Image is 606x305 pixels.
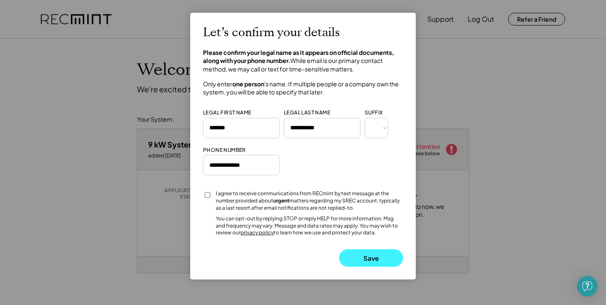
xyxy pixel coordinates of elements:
[203,26,340,40] h2: Let’s confirm your details
[232,80,264,88] strong: one person
[203,147,246,154] div: PHONE NUMBER
[203,48,395,65] strong: Please confirm your legal name as it appears on official documents, along with your phone number.
[203,48,403,74] h4: While email is our primary contact method, we may call or text for time-sensitive matters.
[284,109,330,117] div: LEGAL LAST NAME
[339,249,403,267] button: Save
[203,80,403,97] h4: Only enter 's name. If multiple people or a company own the system, you will be able to specify t...
[216,190,403,211] div: I agree to receive communications from RECmint by text message at the number provided about matte...
[577,276,597,296] div: Open Intercom Messenger
[203,109,251,117] div: LEGAL FIRST NAME
[273,197,289,204] strong: urgent
[365,109,383,117] div: SUFFIX
[216,215,403,237] div: You can opt-out by replying STOP or reply HELP for more information. Msg and frequency may vary. ...
[240,229,274,236] a: privacy policy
